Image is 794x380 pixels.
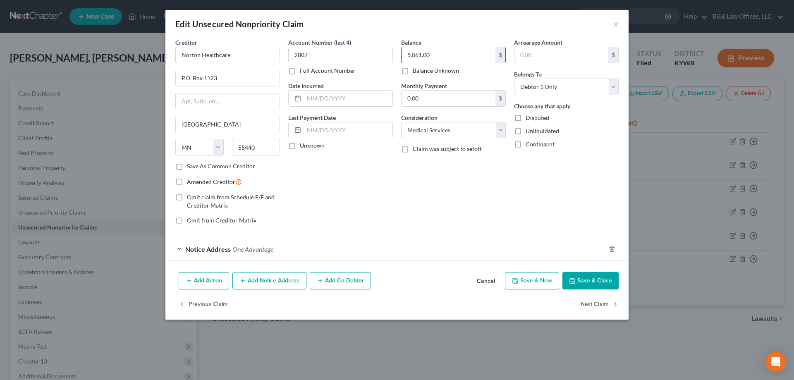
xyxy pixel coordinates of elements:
[232,245,273,253] span: One Advantage
[288,113,336,122] label: Last Payment Date
[514,102,570,110] label: Choose any that apply
[402,47,495,63] input: 0.00
[766,352,786,372] div: Open Intercom Messenger
[562,272,619,289] button: Save & Close
[526,114,549,121] span: Disputed
[495,91,505,106] div: $
[176,93,280,109] input: Apt, Suite, etc...
[175,39,197,46] span: Creditor
[402,91,495,106] input: 0.00
[187,178,235,185] span: Amended Creditor
[613,19,619,29] button: ×
[608,47,618,63] div: $
[413,145,482,152] span: Claim was subject to setoff
[288,81,324,90] label: Date Incurred
[310,272,371,289] button: Add Co-Debtor
[187,217,256,224] span: Omit from Creditor Matrix
[514,38,562,47] label: Arrearage Amount
[300,141,325,150] label: Unknown
[526,141,555,148] span: Contingent
[401,81,447,90] label: Monthly Payment
[232,272,306,289] button: Add Notice Address
[581,296,619,313] button: Next Claim
[179,272,229,289] button: Add Action
[185,245,231,253] span: Notice Address
[175,18,304,30] div: Edit Unsecured Nonpriority Claim
[288,38,351,47] label: Account Number (last 4)
[514,47,608,63] input: 0.00
[187,194,275,209] span: Omit claim from Schedule E/F and Creditor Matrix
[495,47,505,63] div: $
[505,272,559,289] button: Save & New
[304,91,392,106] input: MM/DD/YYYY
[300,67,356,75] label: Full Account Number
[401,113,438,122] label: Consideration
[470,273,502,289] button: Cancel
[304,122,392,138] input: MM/DD/YYYY
[176,70,280,86] input: Enter address...
[232,139,280,155] input: Enter zip...
[175,47,280,63] input: Search creditor by name...
[179,296,228,313] button: Previous Claim
[288,47,393,63] input: XXXX
[526,127,559,134] span: Unliquidated
[401,38,421,47] label: Balance
[413,67,459,75] label: Balance Unknown
[176,116,280,132] input: Enter city...
[187,162,255,170] label: Save As Common Creditor
[514,71,542,78] span: Belongs To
